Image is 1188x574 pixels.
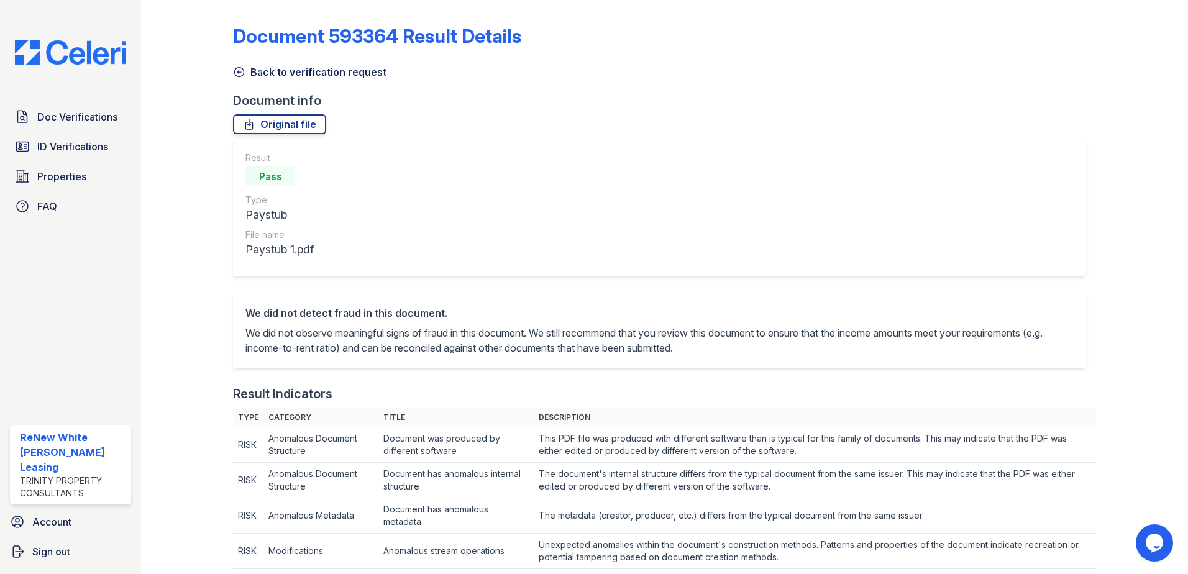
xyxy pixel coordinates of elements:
td: The document's internal structure differs from the typical document from the same issuer. This ma... [534,463,1096,498]
td: RISK [233,427,263,463]
span: Account [32,514,71,529]
span: Properties [37,169,86,184]
div: Document info [233,92,1096,109]
div: Result [245,152,314,164]
a: Document 593364 Result Details [233,25,521,47]
td: Anomalous Metadata [263,498,378,534]
th: Description [534,408,1096,427]
td: Anomalous Document Structure [263,463,378,498]
th: Title [378,408,534,427]
th: Category [263,408,378,427]
span: FAQ [37,199,57,214]
td: Unexpected anomalies within the document's construction methods. Patterns and properties of the d... [534,534,1096,569]
div: Type [245,194,314,206]
a: Account [5,509,136,534]
td: Document has anomalous metadata [378,498,534,534]
a: Sign out [5,539,136,564]
div: Result Indicators [233,385,332,403]
td: RISK [233,534,263,569]
td: Anomalous Document Structure [263,427,378,463]
a: Properties [10,164,131,189]
a: Back to verification request [233,65,386,80]
td: RISK [233,498,263,534]
span: ID Verifications [37,139,108,154]
span: Sign out [32,544,70,559]
td: RISK [233,463,263,498]
td: Document has anomalous internal structure [378,463,534,498]
th: Type [233,408,263,427]
a: ID Verifications [10,134,131,159]
div: We did not detect fraud in this document. [245,306,1074,321]
div: Trinity Property Consultants [20,475,126,499]
div: Pass [245,166,295,186]
iframe: chat widget [1136,524,1176,562]
div: ReNew White [PERSON_NAME] Leasing [20,430,126,475]
div: Paystub 1.pdf [245,241,314,258]
a: Doc Verifications [10,104,131,129]
img: CE_Logo_Blue-a8612792a0a2168367f1c8372b55b34899dd931a85d93a1a3d3e32e68fde9ad4.png [5,40,136,65]
a: Original file [233,114,326,134]
div: Paystub [245,206,314,224]
p: We did not observe meaningful signs of fraud in this document. We still recommend that you review... [245,326,1074,355]
a: FAQ [10,194,131,219]
div: File name [245,229,314,241]
td: Document was produced by different software [378,427,534,463]
td: This PDF file was produced with different software than is typical for this family of documents. ... [534,427,1096,463]
span: Doc Verifications [37,109,117,124]
td: Modifications [263,534,378,569]
td: The metadata (creator, producer, etc.) differs from the typical document from the same issuer. [534,498,1096,534]
td: Anomalous stream operations [378,534,534,569]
